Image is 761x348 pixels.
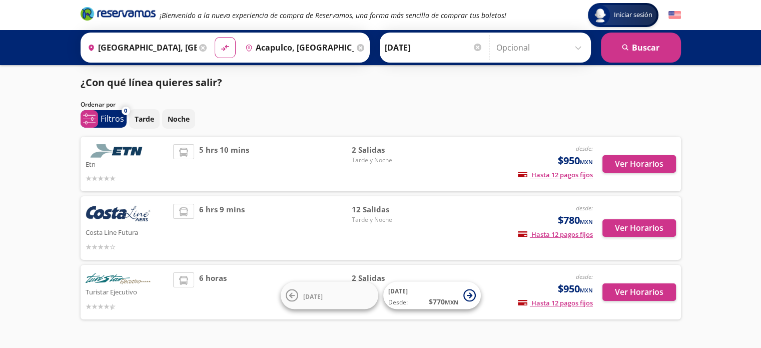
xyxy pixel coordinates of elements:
p: Turistar Ejecutivo [86,285,169,297]
span: Hasta 12 pagos fijos [518,170,593,179]
span: [DATE] [388,287,408,295]
span: 0 [124,107,127,115]
span: Hasta 12 pagos fijos [518,230,593,239]
small: MXN [580,158,593,166]
p: Ordenar por [81,100,116,109]
input: Buscar Origen [84,35,197,60]
span: $950 [558,153,593,168]
button: English [668,9,681,22]
input: Buscar Destino [241,35,354,60]
p: Costa Line Futura [86,226,169,238]
span: Hasta 12 pagos fijos [518,298,593,307]
span: 12 Salidas [352,204,422,215]
em: desde: [576,204,593,212]
span: [DATE] [303,292,323,300]
button: Tarde [129,109,160,129]
small: MXN [445,298,458,306]
img: Costa Line Futura [86,204,151,226]
small: MXN [580,286,593,294]
button: Buscar [601,33,681,63]
span: 6 horas [199,272,227,312]
img: Etn [86,144,151,158]
button: Noche [162,109,195,129]
em: desde: [576,144,593,153]
span: Tarde y Noche [352,215,422,224]
span: $ 770 [429,296,458,307]
small: MXN [580,218,593,225]
button: Ver Horarios [602,283,676,301]
img: Turistar Ejecutivo [86,272,151,286]
button: [DATE]Desde:$770MXN [383,282,481,309]
span: $950 [558,281,593,296]
span: Tarde y Noche [352,156,422,165]
em: desde: [576,272,593,281]
p: Etn [86,158,169,170]
p: Noche [168,114,190,124]
p: Tarde [135,114,154,124]
button: Ver Horarios [602,155,676,173]
span: Desde: [388,298,408,307]
i: Brand Logo [81,6,156,21]
input: Opcional [496,35,586,60]
p: ¿Con qué línea quieres salir? [81,75,222,90]
input: Elegir Fecha [385,35,483,60]
button: 0Filtros [81,110,127,128]
span: Iniciar sesión [610,10,656,20]
a: Brand Logo [81,6,156,24]
span: 2 Salidas [352,144,422,156]
button: Ver Horarios [602,219,676,237]
em: ¡Bienvenido a la nueva experiencia de compra de Reservamos, una forma más sencilla de comprar tus... [160,11,506,20]
p: Filtros [101,113,124,125]
span: 2 Salidas [352,272,422,284]
span: 6 hrs 9 mins [199,204,245,252]
span: 5 hrs 10 mins [199,144,249,184]
button: [DATE] [281,282,378,309]
span: $780 [558,213,593,228]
